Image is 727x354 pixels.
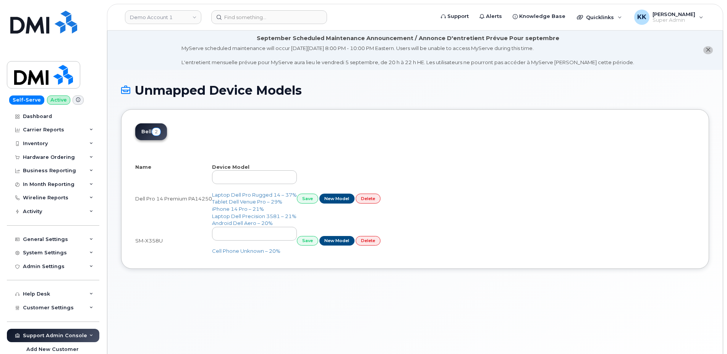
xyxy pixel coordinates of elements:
[356,194,381,203] a: Delete
[319,194,355,203] a: New Model
[135,227,212,255] td: SM-X358U
[257,34,559,42] div: September Scheduled Maintenance Announcement / Annonce D'entretient Prévue Pour septembre
[212,199,282,205] a: Tablet Dell Venue Pro – 29%
[135,123,167,140] a: Bell2
[703,46,713,54] button: close notification
[121,84,709,97] h1: Unmapped Device Models
[135,163,212,171] th: Name
[319,236,355,246] a: New Model
[356,236,381,246] a: Delete
[135,170,212,226] td: Dell Pro 14 Premium PA14250
[297,194,318,203] a: Save
[152,128,161,136] span: 2
[212,192,297,198] a: Laptop Dell Pro Rugged 14 – 37%
[212,163,297,171] th: Device Model
[212,248,280,254] a: Cell Phone Unknown – 20%
[297,236,318,246] a: Save
[212,213,296,219] a: Laptop Dell Precision 3581 – 21%
[181,45,634,66] div: MyServe scheduled maintenance will occur [DATE][DATE] 8:00 PM - 10:00 PM Eastern. Users will be u...
[212,206,264,212] a: iPhone 14 Pro – 21%
[212,220,273,226] a: Android Dell Aero – 20%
